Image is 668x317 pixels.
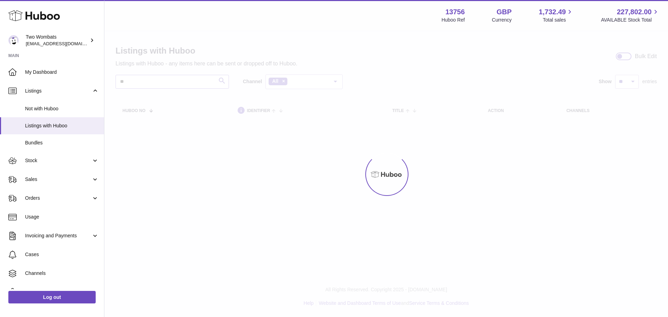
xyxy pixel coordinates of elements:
[8,35,19,46] img: internalAdmin-13756@internal.huboo.com
[25,69,99,76] span: My Dashboard
[617,7,652,17] span: 227,802.00
[539,7,566,17] span: 1,732.49
[25,270,99,277] span: Channels
[25,232,92,239] span: Invoicing and Payments
[25,105,99,112] span: Not with Huboo
[445,7,465,17] strong: 13756
[8,291,96,303] a: Log out
[25,157,92,164] span: Stock
[492,17,512,23] div: Currency
[26,41,102,46] span: [EMAIL_ADDRESS][DOMAIN_NAME]
[25,251,99,258] span: Cases
[25,88,92,94] span: Listings
[25,195,92,201] span: Orders
[25,122,99,129] span: Listings with Huboo
[601,7,660,23] a: 227,802.00 AVAILABLE Stock Total
[26,34,88,47] div: Two Wombats
[25,140,99,146] span: Bundles
[496,7,511,17] strong: GBP
[442,17,465,23] div: Huboo Ref
[25,214,99,220] span: Usage
[25,176,92,183] span: Sales
[539,7,574,23] a: 1,732.49 Total sales
[543,17,574,23] span: Total sales
[601,17,660,23] span: AVAILABLE Stock Total
[25,289,99,295] span: Settings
